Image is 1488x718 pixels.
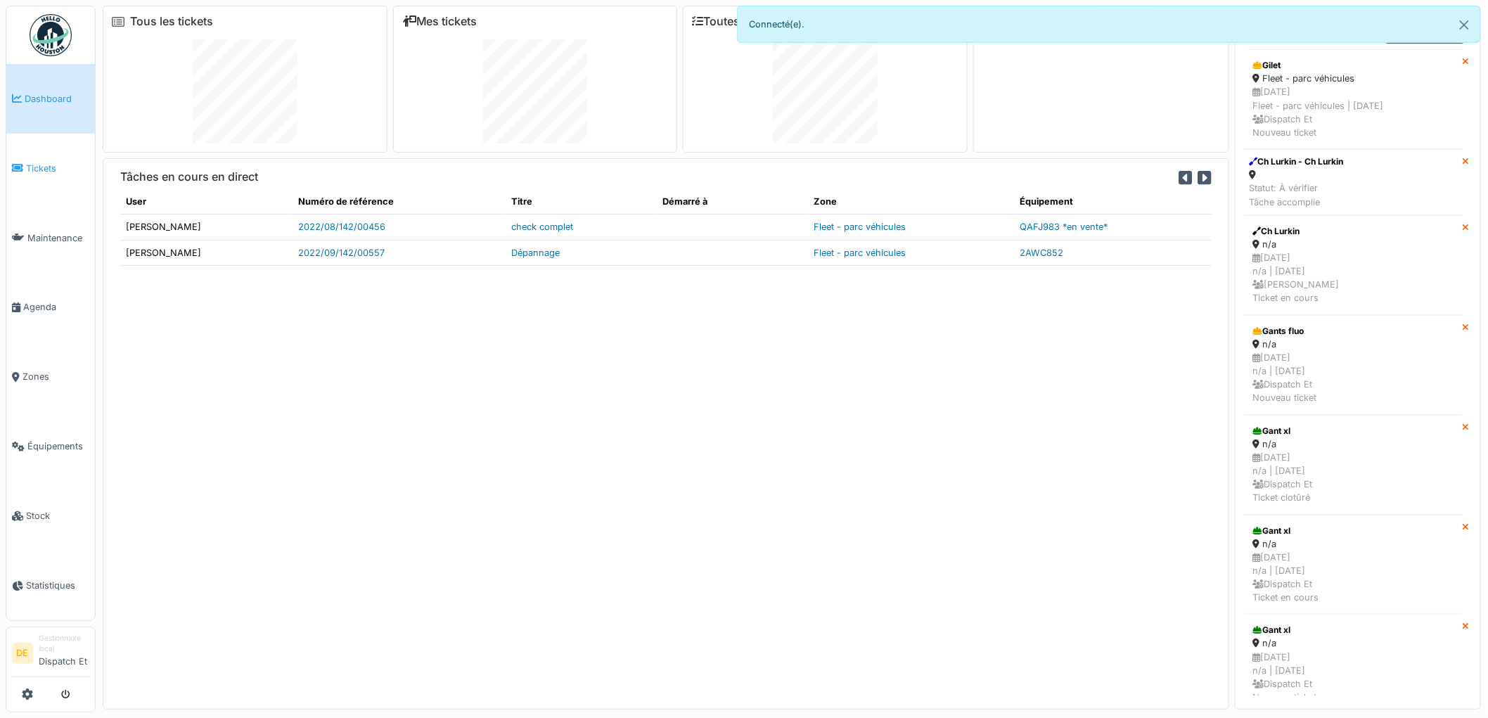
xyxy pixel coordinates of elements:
[1020,222,1108,232] a: QAFJ983 *en vente*
[737,6,1481,43] div: Connecté(e).
[1253,59,1454,72] div: Gilet
[511,222,573,232] a: check complet
[1253,425,1454,437] div: Gant xl
[12,643,33,664] li: DE
[657,189,808,214] th: Démarré à
[12,633,89,677] a: DE Gestionnaire localDispatch Et
[1253,85,1454,139] div: [DATE] Fleet - parc véhicules | [DATE] Dispatch Et Nouveau ticket
[692,15,797,28] a: Toutes les tâches
[808,189,1014,214] th: Zone
[1250,155,1344,168] div: Ch Lurkin - Ch Lurkin
[120,170,258,184] h6: Tâches en cours en direct
[6,134,95,203] a: Tickets
[402,15,477,28] a: Mes tickets
[1244,315,1463,415] a: Gants fluo n/a [DATE]n/a | [DATE] Dispatch EtNouveau ticket
[814,222,906,232] a: Fleet - parc véhicules
[1253,636,1454,650] div: n/a
[1250,181,1344,208] div: Statut: À vérifier Tâche accomplie
[26,162,89,175] span: Tickets
[1244,614,1463,714] a: Gant xl n/a [DATE]n/a | [DATE] Dispatch EtNouveau ticket
[1253,338,1454,351] div: n/a
[30,14,72,56] img: Badge_color-CXgf-gQk.svg
[814,248,906,258] a: Fleet - parc véhicules
[1244,215,1463,315] a: Ch Lurkin n/a [DATE]n/a | [DATE] [PERSON_NAME]Ticket en cours
[126,196,146,207] span: translation missing: fr.shared.user
[298,248,385,258] a: 2022/09/142/00557
[1449,6,1480,44] button: Close
[1244,415,1463,515] a: Gant xl n/a [DATE]n/a | [DATE] Dispatch EtTicket clotûré
[27,440,89,453] span: Équipements
[23,370,89,383] span: Zones
[1253,525,1454,537] div: Gant xl
[1253,251,1454,305] div: [DATE] n/a | [DATE] [PERSON_NAME] Ticket en cours
[1253,72,1454,85] div: Fleet - parc véhicules
[6,481,95,551] a: Stock
[26,579,89,592] span: Statistiques
[25,92,89,105] span: Dashboard
[120,214,293,240] td: [PERSON_NAME]
[23,300,89,314] span: Agenda
[6,411,95,481] a: Équipements
[1253,225,1454,238] div: Ch Lurkin
[1244,515,1463,615] a: Gant xl n/a [DATE]n/a | [DATE] Dispatch EtTicket en cours
[1020,248,1063,258] a: 2AWC852
[39,633,89,655] div: Gestionnaire local
[6,273,95,342] a: Agenda
[130,15,213,28] a: Tous les tickets
[39,633,89,674] li: Dispatch Et
[1253,451,1454,505] div: [DATE] n/a | [DATE] Dispatch Et Ticket clotûré
[1014,189,1212,214] th: Équipement
[1244,149,1463,215] a: Ch Lurkin - Ch Lurkin Statut: À vérifierTâche accomplie
[293,189,506,214] th: Numéro de référence
[6,551,95,620] a: Statistiques
[1253,551,1454,605] div: [DATE] n/a | [DATE] Dispatch Et Ticket en cours
[1253,238,1454,251] div: n/a
[1253,650,1454,705] div: [DATE] n/a | [DATE] Dispatch Et Nouveau ticket
[1253,325,1454,338] div: Gants fluo
[506,189,657,214] th: Titre
[1244,49,1463,149] a: Gilet Fleet - parc véhicules [DATE]Fleet - parc véhicules | [DATE] Dispatch EtNouveau ticket
[27,231,89,245] span: Maintenance
[120,240,293,265] td: [PERSON_NAME]
[26,509,89,523] span: Stock
[1253,537,1454,551] div: n/a
[1253,351,1454,405] div: [DATE] n/a | [DATE] Dispatch Et Nouveau ticket
[6,342,95,412] a: Zones
[298,222,385,232] a: 2022/08/142/00456
[1253,437,1454,451] div: n/a
[1253,624,1454,636] div: Gant xl
[6,203,95,273] a: Maintenance
[511,248,560,258] a: Dépannage
[6,64,95,134] a: Dashboard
